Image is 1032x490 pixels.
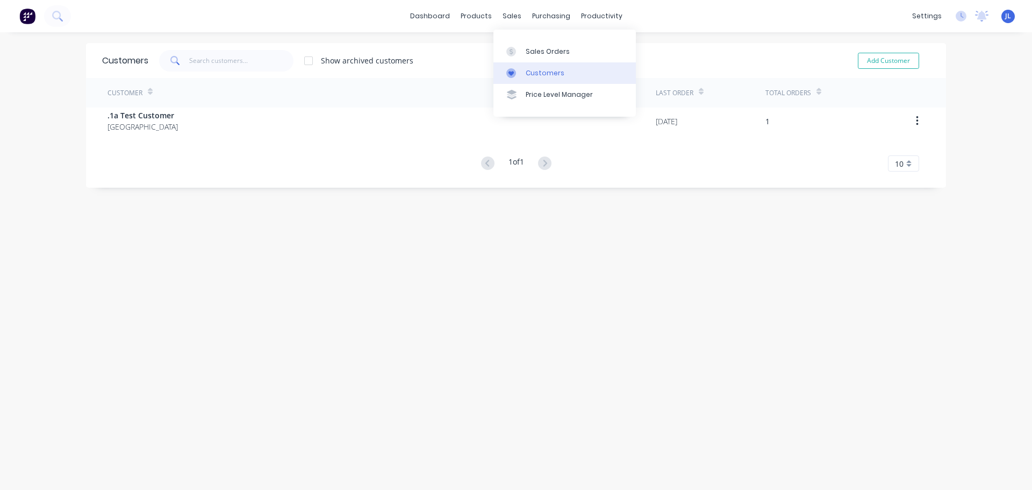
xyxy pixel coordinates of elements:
input: Search customers... [189,50,294,72]
a: dashboard [405,8,455,24]
div: productivity [576,8,628,24]
span: [GEOGRAPHIC_DATA] [107,121,178,132]
div: 1 [765,116,770,127]
div: Sales Orders [526,47,570,56]
a: Price Level Manager [493,84,636,105]
a: Sales Orders [493,40,636,62]
div: Last Order [656,88,693,98]
span: .1a Test Customer [107,110,178,121]
div: [DATE] [656,116,677,127]
div: 1 of 1 [508,156,524,172]
span: JL [1005,11,1011,21]
div: Customers [526,68,564,78]
button: Add Customer [858,53,919,69]
div: settings [907,8,947,24]
div: purchasing [527,8,576,24]
a: Customers [493,62,636,84]
img: Factory [19,8,35,24]
div: Total Orders [765,88,811,98]
div: Customer [107,88,142,98]
div: products [455,8,497,24]
div: Show archived customers [321,55,413,66]
div: Customers [102,54,148,67]
span: 10 [895,158,904,169]
div: Price Level Manager [526,90,593,100]
div: sales [497,8,527,24]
